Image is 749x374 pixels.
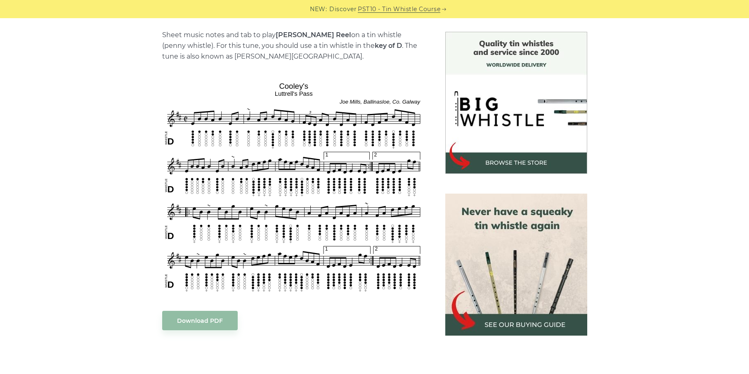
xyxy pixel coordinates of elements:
[162,311,238,330] a: Download PDF
[310,5,327,14] span: NEW:
[358,5,440,14] a: PST10 - Tin Whistle Course
[445,32,587,174] img: BigWhistle Tin Whistle Store
[329,5,357,14] span: Discover
[162,79,425,294] img: Cooley's Tin Whistle Tabs & Sheet Music
[162,30,425,62] p: Sheet music notes and tab to play on a tin whistle (penny whistle). For this tune, you should use...
[375,42,402,50] strong: key of D
[445,194,587,336] img: tin whistle buying guide
[276,31,351,39] strong: [PERSON_NAME] Reel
